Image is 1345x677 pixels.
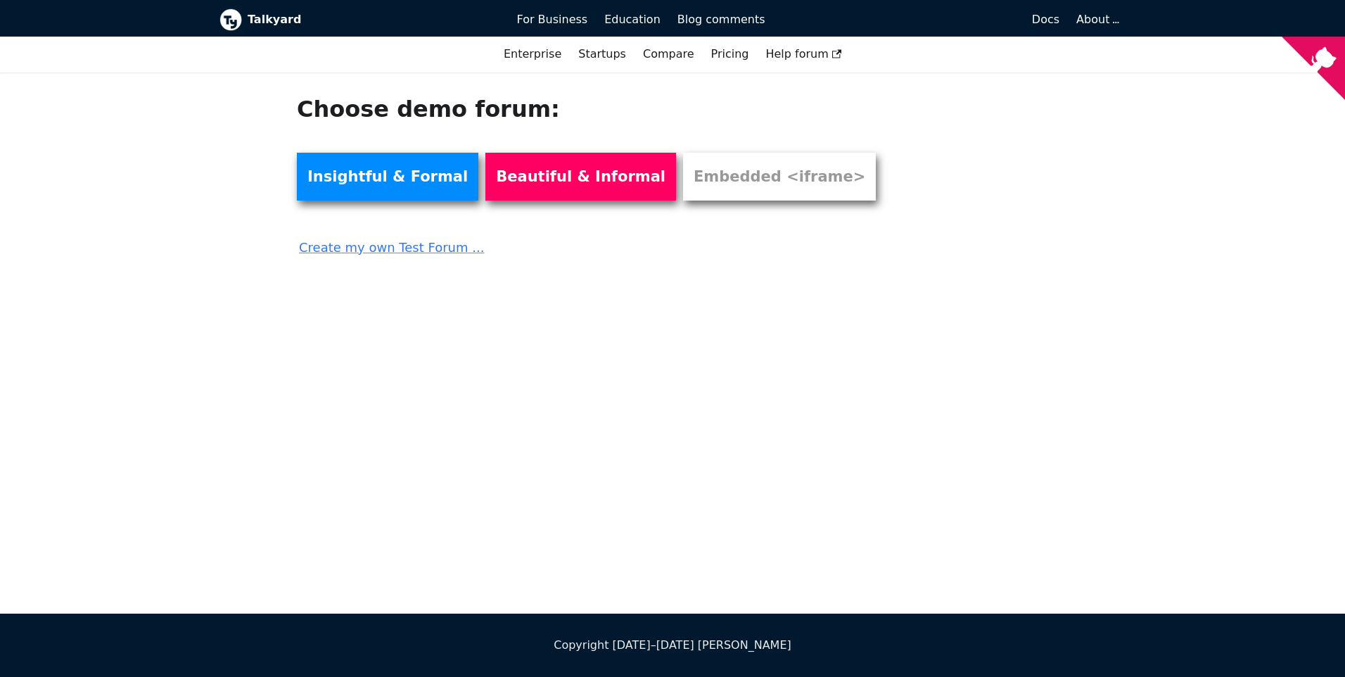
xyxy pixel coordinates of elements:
b: Talkyard [248,11,497,29]
div: Copyright [DATE]–[DATE] [PERSON_NAME] [219,636,1126,654]
span: Blog comments [677,13,765,26]
a: About [1076,13,1117,26]
a: Beautiful & Informal [485,153,676,201]
a: Docs [774,8,1069,32]
a: Help forum [757,42,850,66]
h1: Choose demo forum: [297,95,893,123]
a: Insightful & Formal [297,153,478,201]
img: Talkyard logo [219,8,242,31]
a: Compare [643,47,694,61]
a: Education [596,8,669,32]
span: Help forum [765,47,841,61]
span: For Business [517,13,588,26]
a: For Business [509,8,597,32]
a: Startups [570,42,635,66]
a: Enterprise [495,42,570,66]
a: Pricing [703,42,758,66]
a: Talkyard logoTalkyard [219,8,497,31]
a: Blog comments [669,8,774,32]
a: Embedded <iframe> [683,153,876,201]
a: Create my own Test Forum ... [297,227,893,258]
span: Docs [1032,13,1059,26]
span: Education [604,13,661,26]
